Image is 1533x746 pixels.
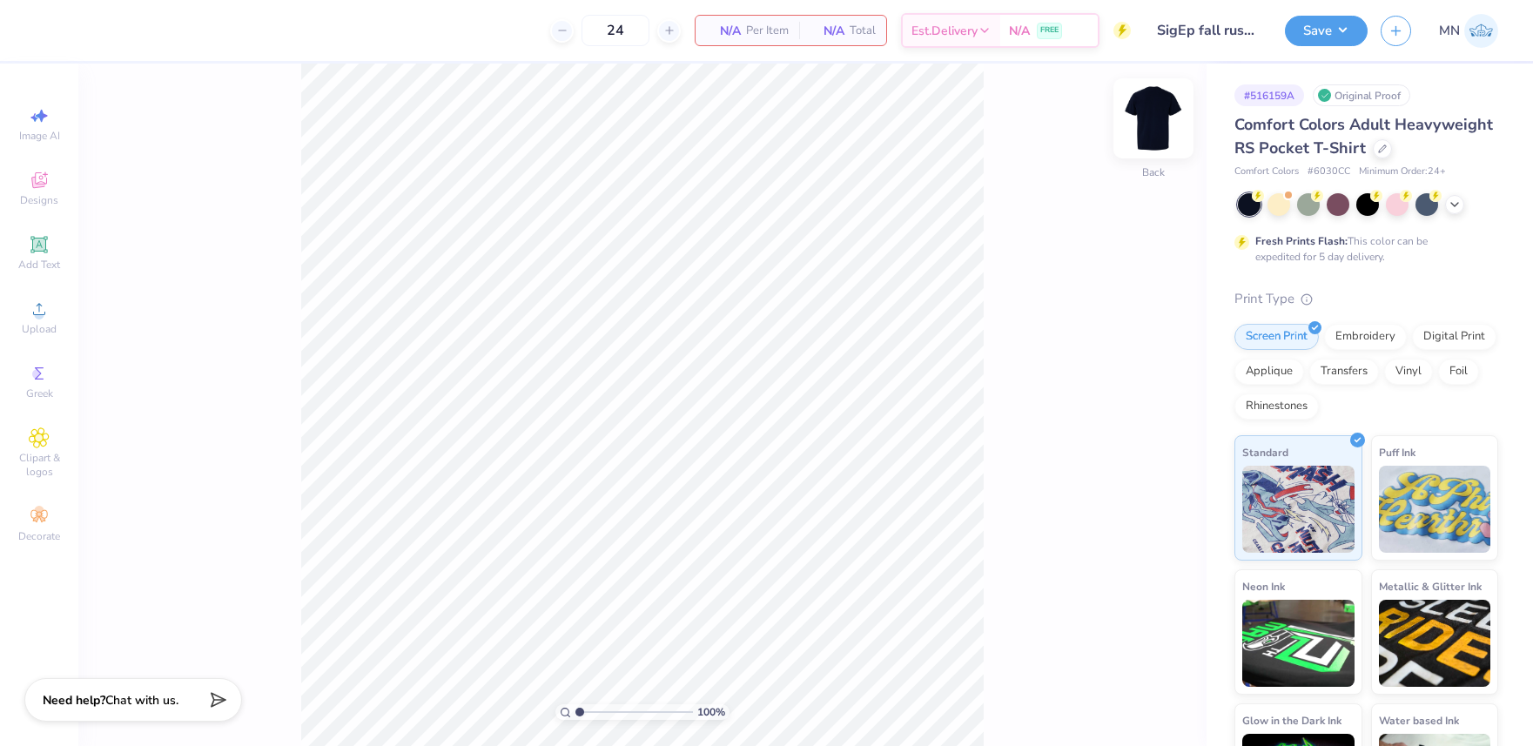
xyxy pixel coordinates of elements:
[1119,84,1188,153] img: Back
[1379,577,1482,595] span: Metallic & Glitter Ink
[1438,359,1479,385] div: Foil
[1242,600,1355,687] img: Neon Ink
[1242,711,1341,729] span: Glow in the Dark Ink
[1439,14,1498,48] a: MN
[582,15,649,46] input: – –
[1439,21,1460,41] span: MN
[105,692,178,709] span: Chat with us.
[1255,233,1469,265] div: This color can be expedited for 5 day delivery.
[1379,600,1491,687] img: Metallic & Glitter Ink
[746,22,789,40] span: Per Item
[1412,324,1496,350] div: Digital Print
[1242,577,1285,595] span: Neon Ink
[18,258,60,272] span: Add Text
[43,692,105,709] strong: Need help?
[1234,393,1319,420] div: Rhinestones
[1464,14,1498,48] img: Mark Navarro
[1144,13,1272,48] input: Untitled Design
[1040,24,1059,37] span: FREE
[1234,165,1299,179] span: Comfort Colors
[810,22,844,40] span: N/A
[1285,16,1368,46] button: Save
[706,22,741,40] span: N/A
[1234,289,1498,309] div: Print Type
[1359,165,1446,179] span: Minimum Order: 24 +
[20,193,58,207] span: Designs
[1234,114,1493,158] span: Comfort Colors Adult Heavyweight RS Pocket T-Shirt
[26,386,53,400] span: Greek
[1255,234,1348,248] strong: Fresh Prints Flash:
[697,704,725,720] span: 100 %
[1242,466,1355,553] img: Standard
[1379,443,1415,461] span: Puff Ink
[850,22,876,40] span: Total
[1308,165,1350,179] span: # 6030CC
[1142,165,1165,180] div: Back
[1379,466,1491,553] img: Puff Ink
[1009,22,1030,40] span: N/A
[1234,359,1304,385] div: Applique
[1234,324,1319,350] div: Screen Print
[22,322,57,336] span: Upload
[911,22,978,40] span: Est. Delivery
[18,529,60,543] span: Decorate
[1242,443,1288,461] span: Standard
[1324,324,1407,350] div: Embroidery
[9,451,70,479] span: Clipart & logos
[1379,711,1459,729] span: Water based Ink
[1309,359,1379,385] div: Transfers
[1234,84,1304,106] div: # 516159A
[1313,84,1410,106] div: Original Proof
[1384,359,1433,385] div: Vinyl
[19,129,60,143] span: Image AI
